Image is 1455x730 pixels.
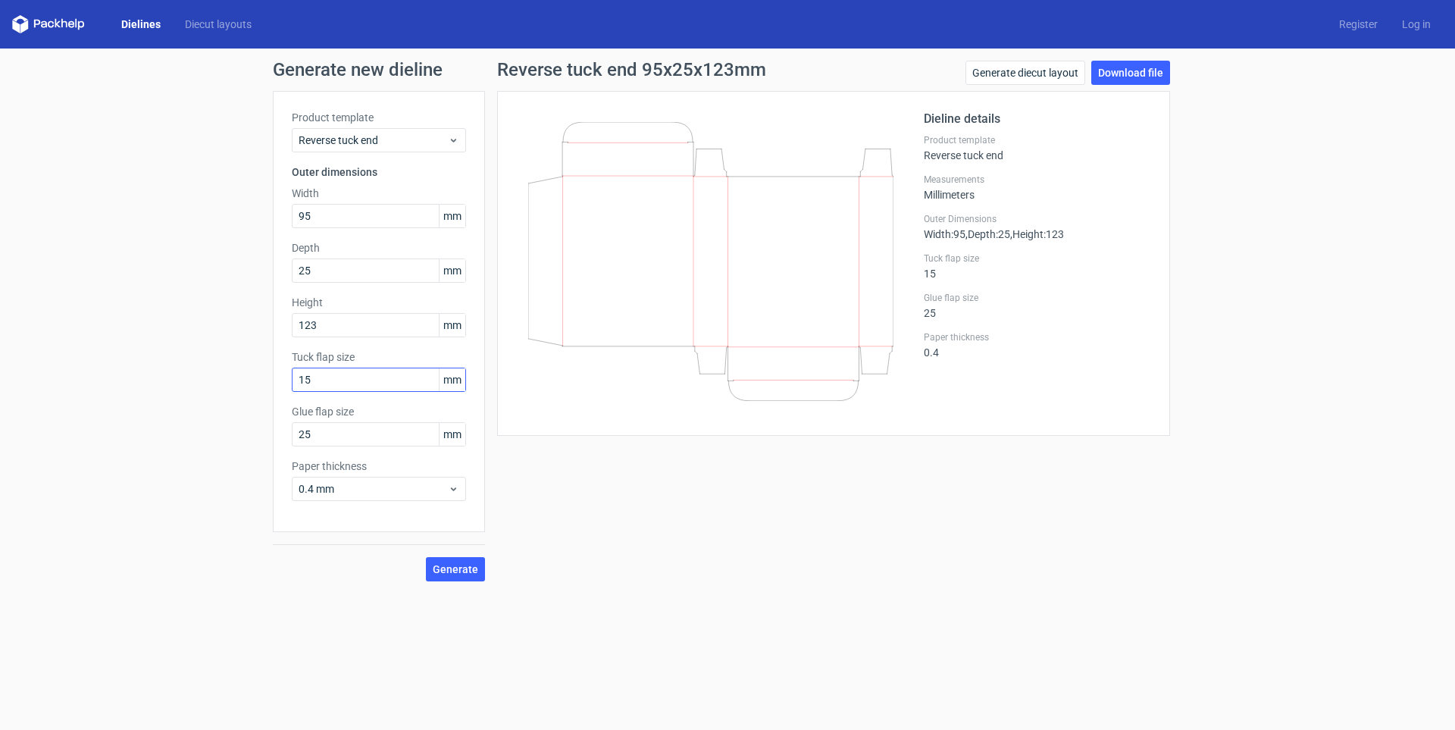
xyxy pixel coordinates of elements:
[433,564,478,575] span: Generate
[924,134,1151,161] div: Reverse tuck end
[292,295,466,310] label: Height
[273,61,1182,79] h1: Generate new dieline
[292,404,466,419] label: Glue flap size
[439,314,465,337] span: mm
[173,17,264,32] a: Diecut layouts
[439,205,465,227] span: mm
[292,186,466,201] label: Width
[965,228,1010,240] span: , Depth : 25
[924,174,1151,201] div: Millimeters
[299,133,448,148] span: Reverse tuck end
[1010,228,1064,240] span: , Height : 123
[924,292,1151,304] label: Glue flap size
[1390,17,1443,32] a: Log in
[439,259,465,282] span: mm
[924,331,1151,359] div: 0.4
[965,61,1085,85] a: Generate diecut layout
[439,368,465,391] span: mm
[426,557,485,581] button: Generate
[292,240,466,255] label: Depth
[109,17,173,32] a: Dielines
[924,110,1151,128] h2: Dieline details
[292,164,466,180] h3: Outer dimensions
[924,252,1151,265] label: Tuck flap size
[924,213,1151,225] label: Outer Dimensions
[924,228,965,240] span: Width : 95
[497,61,766,79] h1: Reverse tuck end 95x25x123mm
[924,331,1151,343] label: Paper thickness
[924,252,1151,280] div: 15
[924,174,1151,186] label: Measurements
[1091,61,1170,85] a: Download file
[299,481,448,497] span: 0.4 mm
[292,349,466,365] label: Tuck flap size
[292,110,466,125] label: Product template
[439,423,465,446] span: mm
[924,134,1151,146] label: Product template
[924,292,1151,319] div: 25
[1327,17,1390,32] a: Register
[292,459,466,474] label: Paper thickness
